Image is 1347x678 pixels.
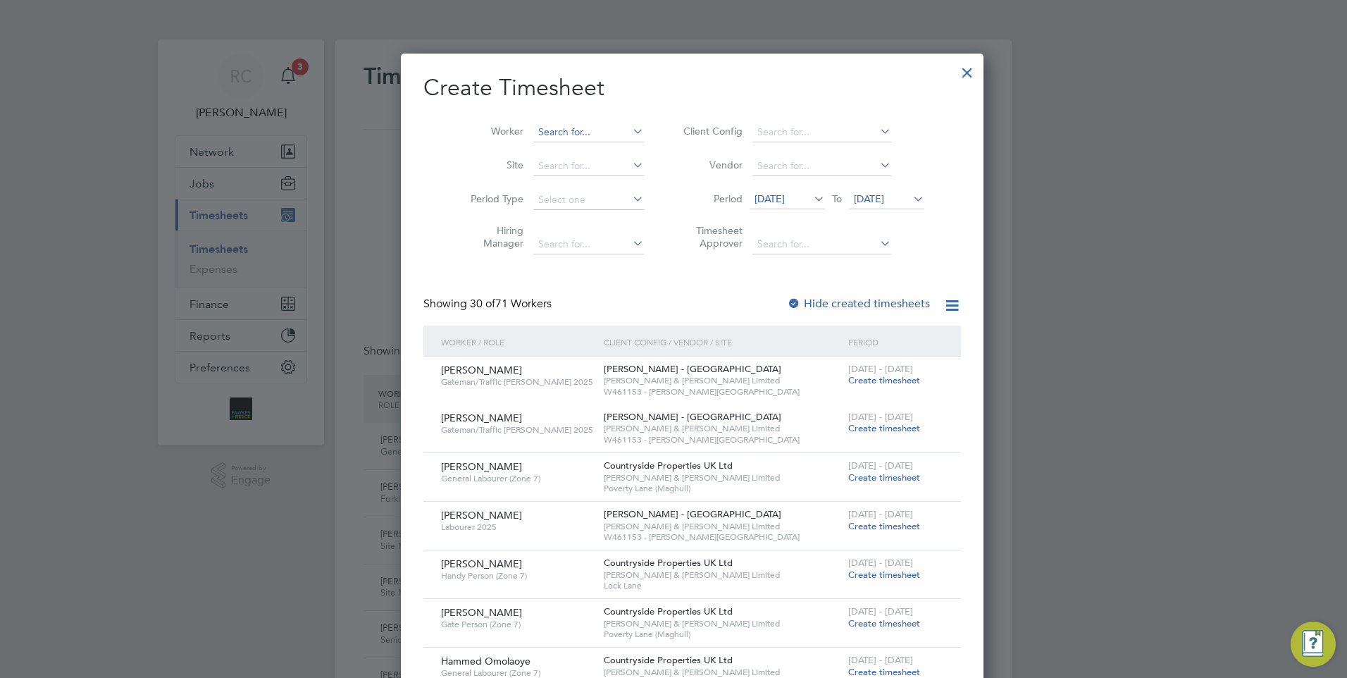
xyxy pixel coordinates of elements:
span: [PERSON_NAME] [441,606,522,619]
h2: Create Timesheet [423,73,961,103]
span: [DATE] - [DATE] [848,605,913,617]
span: [PERSON_NAME] & [PERSON_NAME] Limited [604,521,841,532]
span: [DATE] - [DATE] [848,460,913,471]
span: Create timesheet [848,374,920,386]
button: Engage Resource Center [1291,622,1336,667]
span: Create timesheet [848,569,920,581]
span: Countryside Properties UK Ltd [604,654,733,666]
div: Client Config / Vendor / Site [600,326,845,358]
span: Gateman/Traffic [PERSON_NAME] 2025 [441,376,593,388]
div: Showing [423,297,554,312]
label: Client Config [679,125,743,137]
span: Poverty Lane (Maghull) [604,629,841,640]
span: 30 of [470,297,495,311]
span: Countryside Properties UK Ltd [604,460,733,471]
span: [DATE] - [DATE] [848,363,913,375]
span: Create timesheet [848,471,920,483]
span: [PERSON_NAME] & [PERSON_NAME] Limited [604,667,841,678]
span: Hammed Omolaoye [441,655,530,667]
span: [PERSON_NAME] & [PERSON_NAME] Limited [604,472,841,483]
span: Gateman/Traffic [PERSON_NAME] 2025 [441,424,593,436]
div: Worker / Role [437,326,600,358]
span: Labourer 2025 [441,522,593,533]
label: Timesheet Approver [679,224,743,249]
span: [DATE] [854,192,884,205]
span: Gate Person (Zone 7) [441,619,593,630]
span: [PERSON_NAME] - [GEOGRAPHIC_DATA] [604,411,781,423]
span: Lock Lane [604,580,841,591]
label: Site [460,159,523,171]
span: [DATE] [755,192,785,205]
label: Worker [460,125,523,137]
input: Search for... [533,123,644,142]
span: [DATE] - [DATE] [848,508,913,520]
span: [DATE] - [DATE] [848,557,913,569]
input: Select one [533,190,644,210]
span: [PERSON_NAME] - [GEOGRAPHIC_DATA] [604,363,781,375]
label: Hiring Manager [460,224,523,249]
span: W461153 - [PERSON_NAME][GEOGRAPHIC_DATA] [604,434,841,445]
span: Create timesheet [848,617,920,629]
label: Period [679,192,743,205]
span: General Labourer (Zone 7) [441,473,593,484]
div: Period [845,326,947,358]
span: [PERSON_NAME] - [GEOGRAPHIC_DATA] [604,508,781,520]
span: Create timesheet [848,666,920,678]
span: 71 Workers [470,297,552,311]
span: [PERSON_NAME] [441,412,522,424]
span: To [828,190,846,208]
input: Search for... [533,235,644,254]
span: [PERSON_NAME] [441,364,522,376]
label: Vendor [679,159,743,171]
span: [PERSON_NAME] [441,460,522,473]
label: Hide created timesheets [787,297,930,311]
input: Search for... [533,156,644,176]
span: Handy Person (Zone 7) [441,570,593,581]
input: Search for... [752,156,891,176]
span: [PERSON_NAME] [441,557,522,570]
input: Search for... [752,123,891,142]
span: [PERSON_NAME] [441,509,522,522]
span: [PERSON_NAME] & [PERSON_NAME] Limited [604,423,841,434]
span: W461153 - [PERSON_NAME][GEOGRAPHIC_DATA] [604,531,841,543]
span: [PERSON_NAME] & [PERSON_NAME] Limited [604,618,841,629]
span: Poverty Lane (Maghull) [604,483,841,494]
span: Create timesheet [848,520,920,532]
span: [DATE] - [DATE] [848,411,913,423]
span: Countryside Properties UK Ltd [604,557,733,569]
label: Period Type [460,192,523,205]
span: [PERSON_NAME] & [PERSON_NAME] Limited [604,375,841,386]
span: [PERSON_NAME] & [PERSON_NAME] Limited [604,569,841,581]
span: Countryside Properties UK Ltd [604,605,733,617]
input: Search for... [752,235,891,254]
span: Create timesheet [848,422,920,434]
span: W461153 - [PERSON_NAME][GEOGRAPHIC_DATA] [604,386,841,397]
span: [DATE] - [DATE] [848,654,913,666]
